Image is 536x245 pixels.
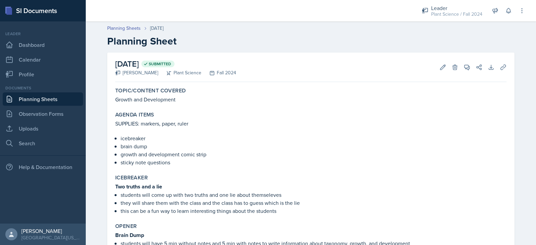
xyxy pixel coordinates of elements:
a: Dashboard [3,38,83,52]
div: [DATE] [150,25,163,32]
p: SUPPLIES: markers, paper, ruler [115,119,507,128]
div: Leader [431,4,482,12]
div: [PERSON_NAME] [21,228,80,234]
strong: Brain Dump [115,231,144,239]
p: they will share them with the class and the class has to guess which is the lie [121,199,507,207]
a: Planning Sheets [3,92,83,106]
a: Search [3,137,83,150]
div: Leader [3,31,83,37]
div: [PERSON_NAME] [115,69,158,76]
h2: [DATE] [115,58,236,70]
a: Uploads [3,122,83,135]
label: Topic/Content Covered [115,87,186,94]
a: Calendar [3,53,83,66]
h2: Planning Sheet [107,35,515,47]
div: Plant Science / Fall 2024 [431,11,482,18]
strong: Two truths and a lie [115,183,162,190]
p: this can be a fun way to learn interesting things about the students [121,207,507,215]
p: icebreaker [121,134,507,142]
p: students will come up with two truths and one lie about themseleves [121,191,507,199]
label: Opener [115,223,137,230]
p: sticky note questions [121,158,507,166]
label: Icebreaker [115,174,148,181]
div: [GEOGRAPHIC_DATA][US_STATE] [21,234,80,241]
span: Submitted [149,61,171,67]
label: Agenda items [115,111,154,118]
a: Observation Forms [3,107,83,120]
div: Documents [3,85,83,91]
div: Plant Science [158,69,201,76]
p: growth and development comic strip [121,150,507,158]
div: Help & Documentation [3,160,83,174]
a: Profile [3,68,83,81]
a: Planning Sheets [107,25,141,32]
p: brain dump [121,142,507,150]
p: Growth and Development [115,95,507,103]
div: Fall 2024 [201,69,236,76]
